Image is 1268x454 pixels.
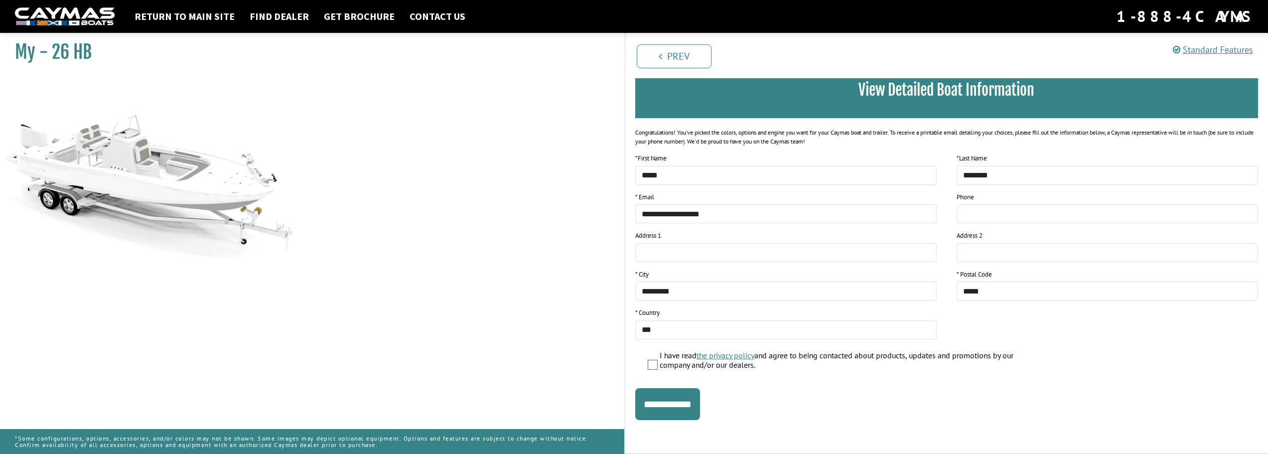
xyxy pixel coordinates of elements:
div: 1-888-4CAYMAS [1117,5,1253,27]
a: the privacy policy [697,350,754,360]
label: * Email [635,192,654,202]
a: Contact Us [405,10,470,23]
label: First Name [635,153,667,163]
label: * Postal Code [957,270,992,280]
label: Phone [957,192,974,202]
img: white-logo-c9c8dbefe5ff5ceceb0f0178aa75bf4bb51f6bca0971e226c86eb53dfe498488.png [15,7,115,26]
a: Find Dealer [245,10,314,23]
div: Congratulations! You’ve picked the colors, options and engine you want for your Caymas boat and t... [635,128,1259,146]
label: * City [635,270,649,280]
label: * Country [635,308,660,318]
p: *Some configurations, options, accessories, and/or colors may not be shown. Some images may depic... [15,430,609,453]
a: Get Brochure [319,10,400,23]
a: Standard Features [1173,44,1253,55]
h3: View Detailed Boat Information [650,81,1244,99]
a: Prev [637,44,711,68]
label: Address 1 [635,231,661,241]
label: I have read and agree to being contacted about products, updates and promotions by our company an... [660,351,1026,372]
a: Return to main site [130,10,240,23]
label: Last Name [957,153,987,163]
label: Address 2 [957,231,983,241]
h1: My - 26 HB [15,41,599,63]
